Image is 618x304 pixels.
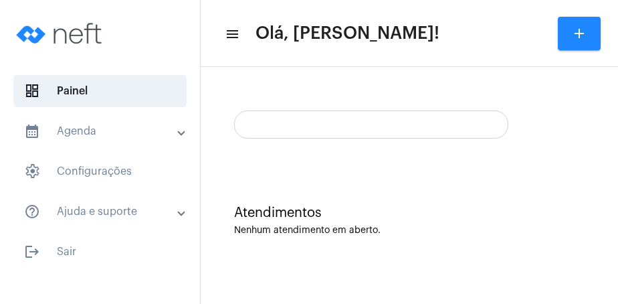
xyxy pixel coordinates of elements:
mat-icon: sidenav icon [24,123,40,139]
span: Olá, [PERSON_NAME]! [255,23,439,44]
mat-panel-title: Ajuda e suporte [24,204,179,220]
mat-icon: sidenav icon [225,26,238,42]
mat-expansion-panel-header: sidenav iconAjuda e suporte [8,196,200,228]
span: Painel [13,75,187,107]
mat-expansion-panel-header: sidenav iconAgenda [8,115,200,147]
span: sidenav icon [24,163,40,179]
mat-icon: sidenav icon [24,244,40,260]
span: Sair [13,236,187,268]
div: Nenhum atendimento em aberto. [234,226,585,236]
img: logo-neft-novo-2.png [11,7,111,60]
span: Configurações [13,155,187,187]
div: Atendimentos [234,206,585,220]
mat-icon: add [571,25,587,42]
span: sidenav icon [24,83,40,99]
mat-icon: sidenav icon [24,204,40,220]
mat-panel-title: Agenda [24,123,179,139]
